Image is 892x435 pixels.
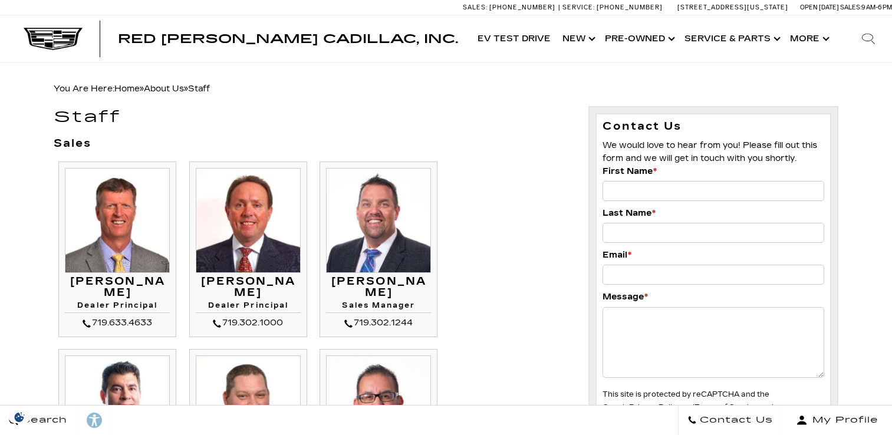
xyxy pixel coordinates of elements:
span: Staff [188,84,210,94]
a: Home [114,84,140,94]
img: Leif Clinard [326,168,431,273]
label: First Name [603,165,657,178]
div: Breadcrumbs [54,81,839,97]
a: Terms of Service [694,403,758,411]
span: Red [PERSON_NAME] Cadillac, Inc. [118,32,458,46]
label: Message [603,291,648,304]
button: Open user profile menu [782,406,892,435]
span: Sales: [840,4,861,11]
a: Privacy Policy [629,403,680,411]
span: 9 AM-6 PM [861,4,892,11]
a: Service & Parts [679,15,784,62]
label: Email [603,249,631,262]
span: Open [DATE] [800,4,839,11]
h3: [PERSON_NAME] [196,276,301,299]
span: » [114,84,210,94]
h4: Dealer Principal [65,302,170,313]
a: About Us [144,84,184,94]
a: Red [PERSON_NAME] Cadillac, Inc. [118,33,458,45]
span: My Profile [808,412,878,429]
a: EV Test Drive [472,15,557,62]
a: Pre-Owned [599,15,679,62]
span: [PHONE_NUMBER] [597,4,663,11]
span: Service: [562,4,595,11]
img: Opt-Out Icon [6,411,33,423]
div: 719.633.4633 [65,316,170,330]
div: 719.302.1244 [326,316,431,330]
h3: [PERSON_NAME] [65,276,170,299]
img: Mike Jorgensen [65,168,170,273]
h4: Sales Manager [326,302,431,313]
small: This site is protected by reCAPTCHA and the Google and apply. [603,390,779,411]
a: [STREET_ADDRESS][US_STATE] [677,4,788,11]
span: You Are Here: [54,84,210,94]
label: Last Name [603,207,656,220]
section: Click to Open Cookie Consent Modal [6,411,33,423]
a: Contact Us [678,406,782,435]
h3: Contact Us [603,120,824,133]
h3: [PERSON_NAME] [326,276,431,299]
span: » [144,84,210,94]
a: New [557,15,599,62]
span: [PHONE_NUMBER] [489,4,555,11]
a: Sales: [PHONE_NUMBER] [463,4,558,11]
a: Service: [PHONE_NUMBER] [558,4,666,11]
h3: Sales [54,138,571,150]
img: Cadillac Dark Logo with Cadillac White Text [24,28,83,50]
span: We would love to hear from you! Please fill out this form and we will get in touch with you shortly. [603,140,817,163]
img: Thom Buckley [196,168,301,273]
h4: Dealer Principal [196,302,301,313]
span: Sales: [463,4,488,11]
h1: Staff [54,109,571,126]
div: 719.302.1000 [196,316,301,330]
span: Search [18,412,67,429]
span: Contact Us [697,412,773,429]
button: More [784,15,833,62]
